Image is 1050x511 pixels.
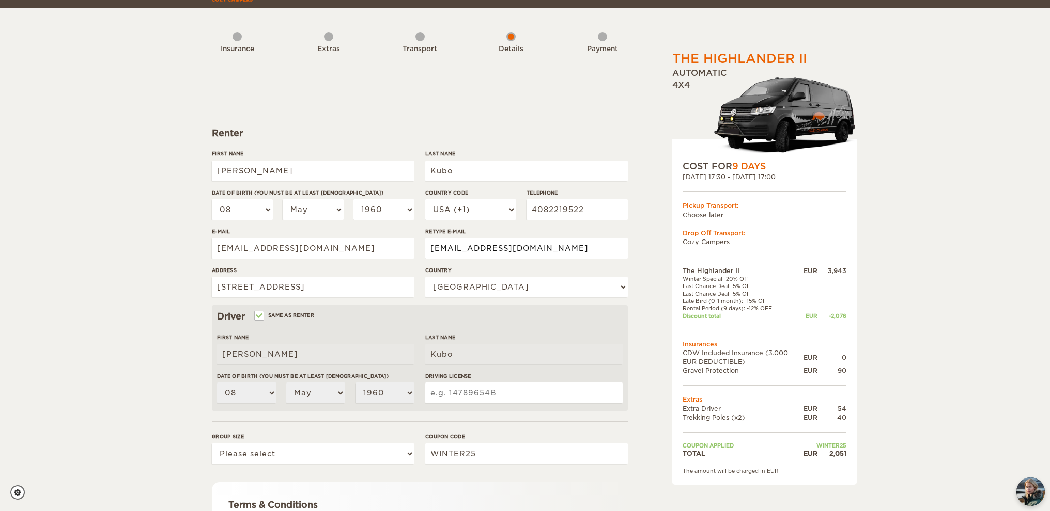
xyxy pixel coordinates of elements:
[804,449,817,458] div: EUR
[683,442,804,449] td: Coupon applied
[683,237,846,246] td: Cozy Campers
[228,499,611,511] div: Terms & Conditions
[683,297,804,305] td: Late Bird (0-1 month): -15% OFF
[683,282,804,290] td: Last Chance Deal -5% OFF
[804,312,817,320] div: EUR
[255,313,262,320] input: Same as renter
[672,50,807,68] div: The Highlander II
[392,44,449,54] div: Transport
[683,366,804,375] td: Gravel Protection
[1016,477,1045,506] button: chat-button
[217,344,414,364] input: e.g. William
[817,266,846,275] div: 3,943
[683,404,804,413] td: Extra Driver
[425,228,628,235] label: Retype E-mail
[10,485,32,500] a: Cookie settings
[683,449,804,458] td: TOTAL
[683,211,846,219] td: Choose later
[804,413,817,422] div: EUR
[683,340,846,348] td: Insurances
[1016,477,1045,506] img: Freyja at Cozy Campers
[212,228,414,235] label: E-mail
[817,366,846,375] div: 90
[683,413,804,422] td: Trekking Poles (x2)
[683,201,846,210] div: Pickup Transport:
[574,44,631,54] div: Payment
[683,348,804,366] td: CDW Included Insurance (3.000 EUR DEDUCTIBLE)
[683,395,846,404] td: Extras
[212,277,414,297] input: e.g. Street, City, Zip Code
[804,404,817,413] div: EUR
[817,413,846,422] div: 40
[683,290,804,297] td: Last Chance Deal -5% OFF
[804,442,846,449] td: WINTER25
[212,161,414,181] input: e.g. William
[212,238,414,259] input: e.g. example@example.com
[817,312,846,320] div: -2,076
[212,433,414,440] label: Group size
[425,238,628,259] input: e.g. example@example.com
[217,310,623,323] div: Driver
[425,372,623,380] label: Driving License
[425,344,623,364] input: e.g. Smith
[817,404,846,413] div: 54
[683,229,846,237] div: Drop Off Transport:
[683,172,846,181] div: [DATE] 17:30 - [DATE] 17:00
[672,68,857,160] div: Automatic 4x4
[212,127,628,139] div: Renter
[425,433,628,440] label: Coupon code
[425,333,623,341] label: Last Name
[425,150,628,157] label: Last Name
[817,449,846,458] div: 2,051
[212,266,414,274] label: Address
[217,333,414,341] label: First Name
[683,467,846,474] div: The amount will be charged in EUR
[683,305,804,312] td: Rental Period (9 days): -12% OFF
[527,199,628,220] input: e.g. 1 234 567 890
[425,189,516,197] label: Country Code
[255,310,314,320] label: Same as renter
[804,266,817,275] div: EUR
[683,312,804,320] td: Discount total
[527,189,628,197] label: Telephone
[683,266,804,275] td: The Highlander II
[425,161,628,181] input: e.g. Smith
[209,44,266,54] div: Insurance
[804,353,817,362] div: EUR
[804,366,817,375] div: EUR
[483,44,539,54] div: Details
[212,150,414,157] label: First Name
[212,189,414,197] label: Date of birth (You must be at least [DEMOGRAPHIC_DATA])
[425,382,623,403] input: e.g. 14789654B
[683,160,846,172] div: COST FOR
[425,266,628,274] label: Country
[683,275,804,282] td: Winter Special -20% Off
[300,44,357,54] div: Extras
[817,353,846,362] div: 0
[217,372,414,380] label: Date of birth (You must be at least [DEMOGRAPHIC_DATA])
[714,71,857,160] img: stor-langur-223.png
[732,161,766,171] span: 9 Days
